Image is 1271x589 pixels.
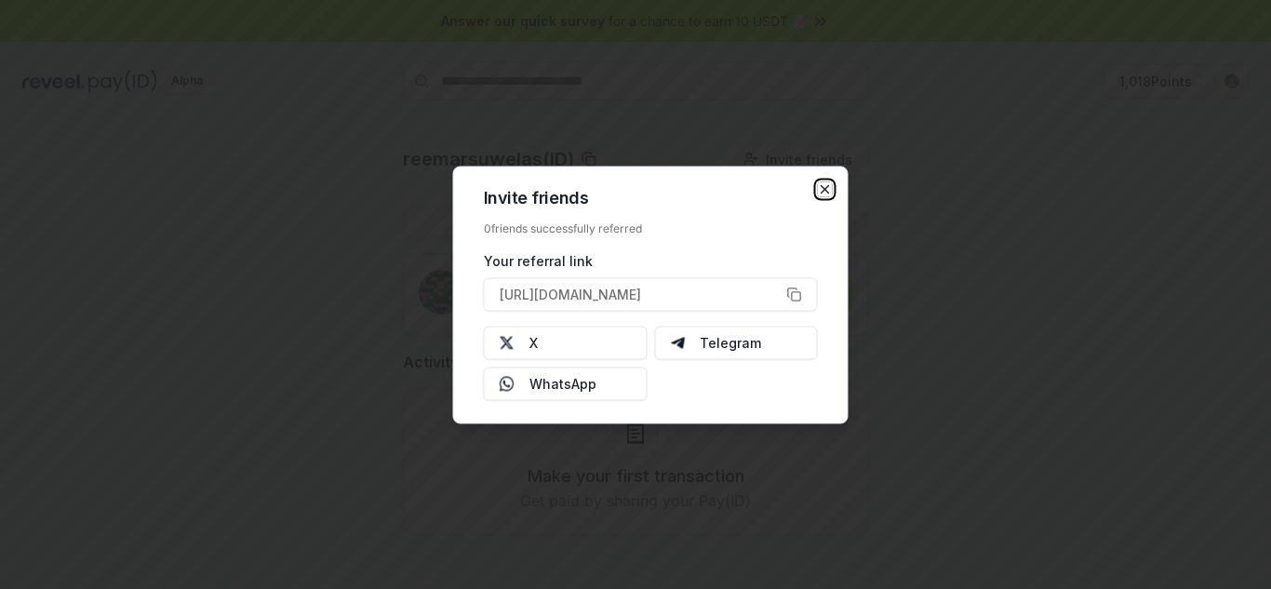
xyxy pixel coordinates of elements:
button: [URL][DOMAIN_NAME] [484,277,818,311]
span: [URL][DOMAIN_NAME] [500,285,641,304]
button: WhatsApp [484,367,648,400]
h2: Invite friends [484,189,818,206]
div: Your referral link [484,250,818,270]
button: Telegram [654,326,818,359]
img: X [500,335,515,350]
div: 0 friends successfully referred [484,221,818,235]
img: Telegram [670,335,685,350]
img: Whatsapp [500,376,515,391]
button: X [484,326,648,359]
